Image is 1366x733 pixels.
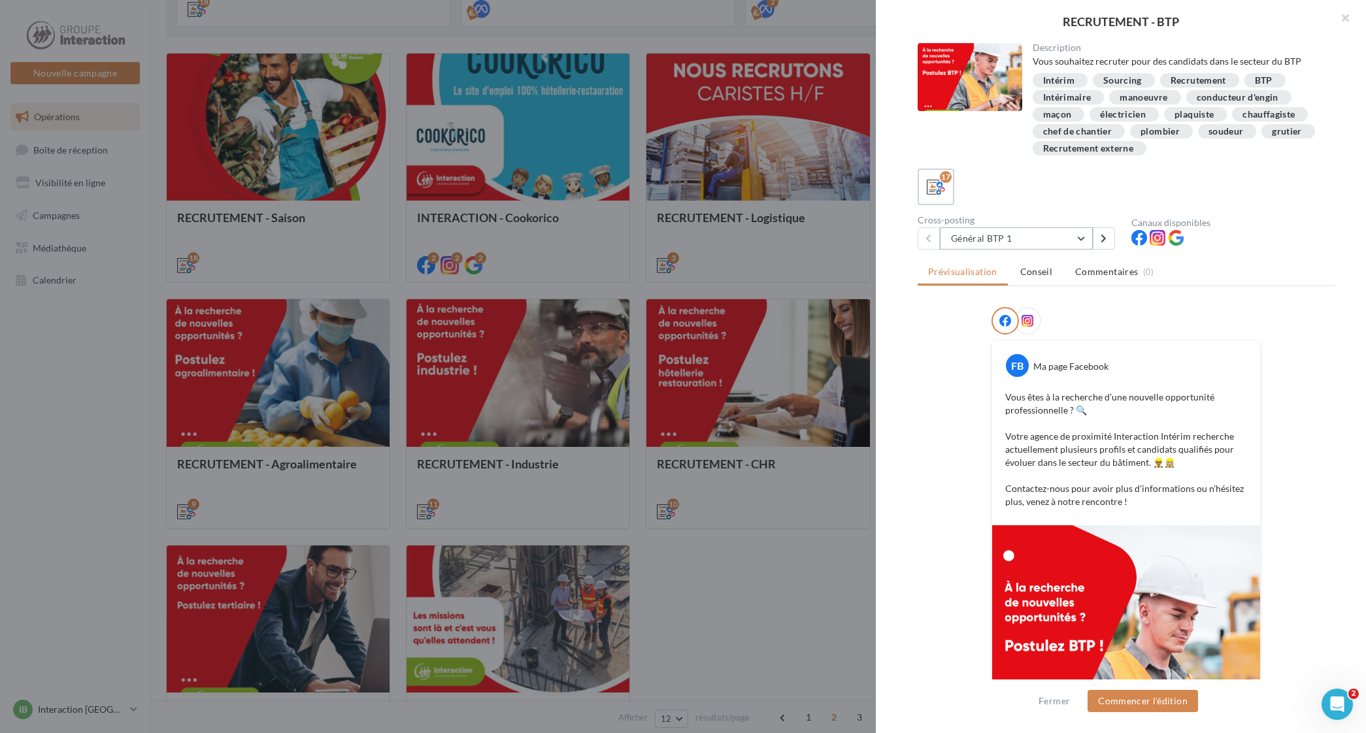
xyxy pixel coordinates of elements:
div: Intérim [1043,76,1074,86]
div: Vous souhaitez recruter pour des candidats dans le secteur du BTP [1033,55,1325,68]
div: Description [1033,43,1325,52]
span: (0) [1143,267,1154,277]
div: électricien [1100,110,1146,120]
div: manoeuvre [1120,93,1167,103]
div: Recrutement [1171,76,1226,86]
div: FB [1006,354,1029,377]
button: Commencer l'édition [1088,690,1198,712]
div: plaquiste [1174,110,1214,120]
div: Ma page Facebook [1033,360,1108,373]
div: Recrutement externe [1043,144,1134,154]
div: 17 [940,171,952,183]
iframe: Intercom live chat [1322,689,1353,720]
p: Vous êtes à la recherche d’une nouvelle opportunité professionnelle ? 🔍 Votre agence de proximité... [1005,391,1247,508]
div: Intérimaire [1043,93,1091,103]
div: Sourcing [1103,76,1142,86]
div: grutier [1272,127,1301,137]
div: maçon [1043,110,1072,120]
div: BTP [1255,76,1273,86]
button: Général BTP 1 [940,227,1093,250]
div: Canaux disponibles [1131,218,1335,227]
button: Fermer [1033,693,1075,709]
div: conducteur d'engin [1197,93,1278,103]
div: RECRUTEMENT - BTP [897,16,1345,27]
div: Cross-posting [918,216,1121,225]
span: Conseil [1020,266,1052,277]
span: 2 [1348,689,1359,699]
div: chef de chantier [1043,127,1112,137]
span: Commentaires [1075,265,1138,278]
div: soudeur [1208,127,1243,137]
div: plombier [1141,127,1180,137]
div: chauffagiste [1242,110,1295,120]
